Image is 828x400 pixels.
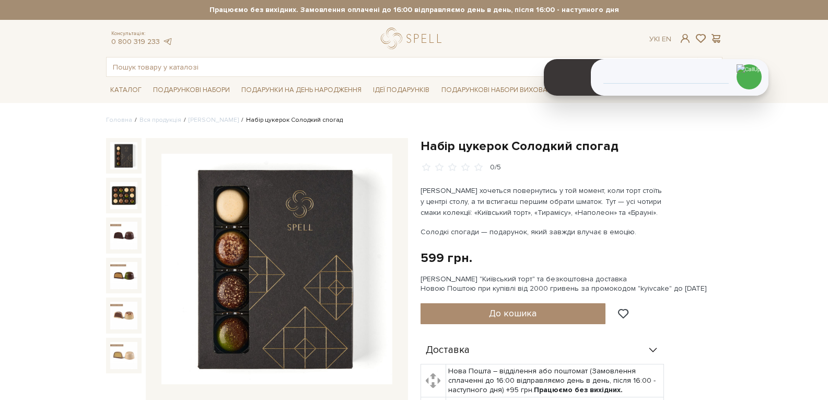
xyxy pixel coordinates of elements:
[662,35,671,43] a: En
[110,182,137,209] img: Набір цукерок Солодкий спогад
[698,58,722,76] button: Пошук товару у каталозі
[426,346,470,355] span: Доставка
[110,302,137,329] img: Набір цукерок Солодкий спогад
[106,116,132,124] a: Головна
[111,37,160,46] a: 0 800 319 233
[421,226,666,237] p: Солодкі спогади — подарунок, який завжди влучає в емоцію.
[421,275,722,293] div: [PERSON_NAME] "Київський торт" та безкоштовна доставка Новою Поштою при купівлі від 2000 гривень ...
[110,342,137,369] img: Набір цукерок Солодкий спогад
[658,35,660,43] span: |
[106,82,146,98] a: Каталог
[237,82,366,98] a: Подарунки на День народження
[381,28,446,49] a: logo
[110,222,137,249] img: Набір цукерок Солодкий спогад
[110,142,137,169] img: Набір цукерок Солодкий спогад
[111,30,173,37] span: Консультація:
[649,35,671,44] div: Ук
[489,307,537,319] span: До кошика
[490,163,501,173] div: 0/5
[189,116,239,124] a: [PERSON_NAME]
[369,82,434,98] a: Ідеї подарунків
[421,303,606,324] button: До кошика
[110,262,137,289] img: Набір цукерок Солодкий спогад
[421,138,722,154] h1: Набір цукерок Солодкий спогад
[534,385,623,394] b: Працюємо без вихідних.
[239,116,343,125] li: Набір цукерок Солодкий спогад
[149,82,234,98] a: Подарункові набори
[107,58,698,76] input: Пошук товару у каталозі
[161,154,392,385] img: Набір цукерок Солодкий спогад
[446,364,663,397] td: Нова Пошта – відділення або поштомат (Замовлення сплаченні до 16:00 відправляємо день в день, піс...
[421,250,472,266] div: 599 грн.
[162,37,173,46] a: telegram
[106,5,722,15] strong: Працюємо без вихідних. Замовлення оплачені до 16:00 відправляємо день в день, після 16:00 - насту...
[437,81,571,99] a: Подарункові набори вихователю
[421,185,666,218] p: [PERSON_NAME] хочеться повернутись у той момент, коли торт стоїть у центрі столу, а ти встигаєш п...
[139,116,181,124] a: Вся продукція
